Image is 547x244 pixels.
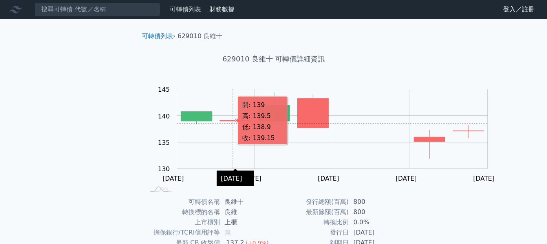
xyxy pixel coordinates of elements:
[158,112,170,120] tspan: 140
[318,175,339,182] tspan: [DATE]
[349,217,402,227] td: 0.0%
[473,175,494,182] tspan: [DATE]
[395,175,417,182] tspan: [DATE]
[349,197,402,207] td: 800
[145,227,220,238] td: 擔保銀行/TCRI信用評等
[274,227,349,238] td: 發行日
[163,175,184,182] tspan: [DATE]
[274,217,349,227] td: 轉換比例
[158,86,170,93] tspan: 145
[497,3,541,16] a: 登入／註冊
[142,31,176,41] li: ›
[220,197,274,207] td: 良維十
[135,54,412,65] h1: 629010 良維十 可轉債詳細資訊
[158,139,170,146] tspan: 135
[220,217,274,227] td: 上櫃
[177,31,222,41] li: 629010 良維十
[145,217,220,227] td: 上市櫃別
[145,207,220,217] td: 轉換標的名稱
[142,32,173,40] a: 可轉債列表
[349,227,402,238] td: [DATE]
[35,3,160,16] input: 搜尋可轉債 代號／名稱
[158,165,170,173] tspan: 130
[209,6,234,13] a: 財務數據
[145,197,220,207] td: 可轉債名稱
[225,229,231,236] span: 無
[170,6,201,13] a: 可轉債列表
[240,175,262,182] tspan: [DATE]
[349,207,402,217] td: 800
[274,207,349,217] td: 最新餘額(百萬)
[154,86,499,182] g: Chart
[220,207,274,217] td: 良維
[274,197,349,207] td: 發行總額(百萬)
